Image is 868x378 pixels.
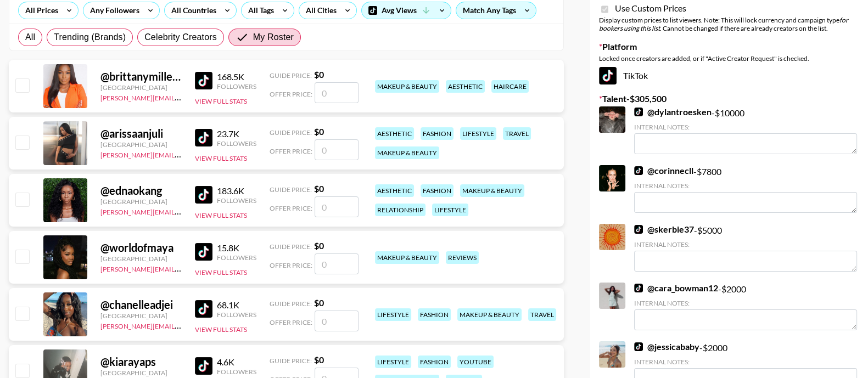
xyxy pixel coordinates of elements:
span: Offer Price: [270,90,312,98]
span: Guide Price: [270,357,312,365]
div: youtube [457,356,494,368]
div: fashion [421,184,453,197]
div: All Countries [165,2,219,19]
div: [GEOGRAPHIC_DATA] [100,255,182,263]
div: Followers [217,82,256,91]
div: Internal Notes: [634,182,857,190]
button: View Full Stats [195,211,247,219]
span: Trending (Brands) [54,31,126,44]
div: 4.6K [217,357,256,368]
span: Guide Price: [270,71,312,80]
div: makeup & beauty [375,80,439,93]
img: TikTok [634,225,643,234]
strong: $ 0 [314,69,324,80]
strong: $ 0 [314,183,324,194]
div: makeup & beauty [375,251,439,264]
a: @dylantroesken [634,106,712,117]
a: [PERSON_NAME][EMAIL_ADDRESS][DOMAIN_NAME] [100,92,263,102]
input: 0 [315,253,359,274]
div: All Cities [299,2,339,19]
div: @ ednaokang [100,184,182,198]
div: Any Followers [83,2,142,19]
span: Offer Price: [270,318,312,326]
div: @ worldofmaya [100,241,182,255]
span: Guide Price: [270,242,312,251]
div: fashion [418,356,451,368]
div: @ chanelleadjei [100,298,182,312]
div: Display custom prices to list viewers. Note: This will lock currency and campaign type . Cannot b... [599,16,859,32]
a: [PERSON_NAME][EMAIL_ADDRESS][DOMAIN_NAME] [100,320,263,330]
div: 68.1K [217,300,256,311]
span: Use Custom Prices [615,3,686,14]
div: makeup & beauty [375,146,439,159]
strong: $ 0 [314,240,324,251]
button: View Full Stats [195,97,247,105]
div: 183.6K [217,185,256,196]
img: TikTok [634,342,643,351]
div: Locked once creators are added, or if "Active Creator Request" is checked. [599,54,859,63]
div: Avg Views [362,2,451,19]
div: - $ 7800 [634,165,857,213]
input: 0 [315,139,359,160]
div: fashion [421,127,453,140]
img: TikTok [195,72,212,89]
button: View Full Stats [195,325,247,334]
div: All Prices [19,2,60,19]
div: All Tags [242,2,276,19]
div: aesthetic [446,80,485,93]
a: [PERSON_NAME][EMAIL_ADDRESS][DOMAIN_NAME] [100,149,263,159]
div: [GEOGRAPHIC_DATA] [100,140,182,149]
input: 0 [315,311,359,331]
div: @ brittanymiller344 [100,70,182,83]
div: Followers [217,253,256,262]
img: TikTok [195,300,212,318]
div: lifestyle [460,127,496,140]
div: Internal Notes: [634,299,857,307]
div: 168.5K [217,71,256,82]
img: TikTok [634,166,643,175]
div: Followers [217,368,256,376]
div: Followers [217,139,256,148]
div: makeup & beauty [457,308,522,321]
div: TikTok [599,67,859,84]
span: All [25,31,35,44]
div: Match Any Tags [456,2,536,19]
span: Offer Price: [270,261,312,269]
strong: $ 0 [314,297,324,308]
div: Followers [217,311,256,319]
div: fashion [418,308,451,321]
div: [GEOGRAPHIC_DATA] [100,369,182,377]
div: Followers [217,196,256,205]
span: Offer Price: [270,204,312,212]
label: Talent - $ 305,500 [599,93,859,104]
div: reviews [446,251,479,264]
span: My Roster [253,31,294,44]
div: aesthetic [375,184,414,197]
div: Internal Notes: [634,123,857,131]
img: TikTok [195,243,212,261]
div: lifestyle [375,356,411,368]
img: TikTok [634,108,643,116]
input: 0 [315,82,359,103]
div: lifestyle [432,204,468,216]
div: travel [503,127,531,140]
span: Offer Price: [270,147,312,155]
strong: $ 0 [314,126,324,137]
div: Internal Notes: [634,358,857,366]
img: TikTok [195,129,212,146]
button: View Full Stats [195,268,247,277]
a: @jessicababy [634,341,699,352]
div: 23.7K [217,128,256,139]
div: 15.8K [217,242,256,253]
span: Guide Price: [270,185,312,194]
div: [GEOGRAPHIC_DATA] [100,198,182,206]
label: Platform [599,41,859,52]
a: @corinnecll [634,165,693,176]
button: View Full Stats [195,154,247,162]
div: aesthetic [375,127,414,140]
img: TikTok [599,67,617,84]
img: TikTok [195,357,212,375]
div: Internal Notes: [634,240,857,249]
div: @ kiarayaps [100,355,182,369]
div: makeup & beauty [460,184,524,197]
